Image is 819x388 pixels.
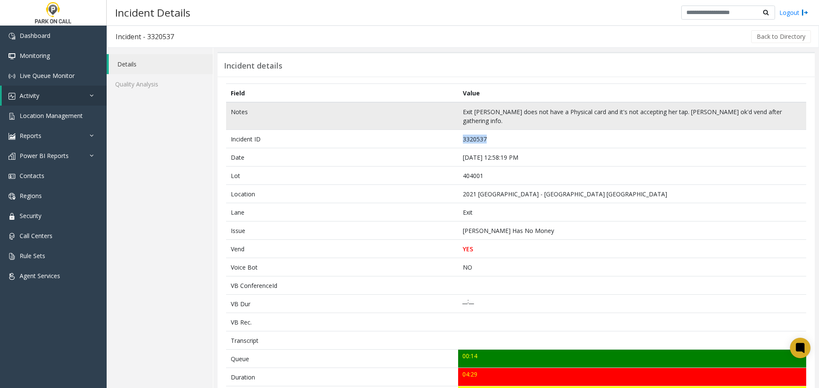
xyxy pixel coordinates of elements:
[226,276,458,295] td: VB ConferenceId
[9,273,15,280] img: 'icon'
[226,84,458,103] th: Field
[9,93,15,100] img: 'icon'
[226,203,458,221] td: Lane
[9,73,15,80] img: 'icon'
[9,173,15,180] img: 'icon'
[20,132,41,140] span: Reports
[458,350,806,368] td: 00:14
[802,8,808,17] img: logout
[458,167,806,185] td: 404001
[226,148,458,167] td: Date
[458,84,806,103] th: Value
[463,263,802,272] p: NO
[9,33,15,40] img: 'icon'
[20,112,83,120] span: Location Management
[107,27,183,46] h3: Incident - 3320537
[226,350,458,368] td: Queue
[9,253,15,260] img: 'icon'
[226,258,458,276] td: Voice Bot
[20,172,44,180] span: Contacts
[458,295,806,313] td: __:__
[458,221,806,240] td: [PERSON_NAME] Has No Money
[226,240,458,258] td: Vend
[463,244,802,253] p: YES
[458,130,806,148] td: 3320537
[9,233,15,240] img: 'icon'
[20,252,45,260] span: Rule Sets
[9,213,15,220] img: 'icon'
[226,368,458,386] td: Duration
[458,148,806,167] td: [DATE] 12:58:19 PM
[9,113,15,120] img: 'icon'
[224,61,282,71] h3: Incident details
[20,272,60,280] span: Agent Services
[9,133,15,140] img: 'icon'
[226,221,458,240] td: Issue
[458,368,806,386] td: 04:29
[2,86,107,106] a: Activity
[20,232,52,240] span: Call Centers
[107,74,213,94] a: Quality Analysis
[111,2,195,23] h3: Incident Details
[226,295,458,313] td: VB Dur
[226,167,458,185] td: Lot
[226,185,458,203] td: Location
[20,192,42,200] span: Regions
[226,102,458,130] td: Notes
[9,193,15,200] img: 'icon'
[458,203,806,221] td: Exit
[20,152,69,160] span: Power BI Reports
[779,8,808,17] a: Logout
[20,72,75,80] span: Live Queue Monitor
[20,32,50,40] span: Dashboard
[109,54,213,74] a: Details
[9,153,15,160] img: 'icon'
[20,92,39,100] span: Activity
[226,130,458,148] td: Incident ID
[226,331,458,350] td: Transcript
[458,102,806,130] td: Exit [PERSON_NAME] does not have a Physical card and it's not accepting her tap. [PERSON_NAME] ok...
[751,30,811,43] button: Back to Directory
[226,313,458,331] td: VB Rec.
[9,53,15,60] img: 'icon'
[20,52,50,60] span: Monitoring
[458,185,806,203] td: 2021 [GEOGRAPHIC_DATA] - [GEOGRAPHIC_DATA] [GEOGRAPHIC_DATA]
[20,212,41,220] span: Security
